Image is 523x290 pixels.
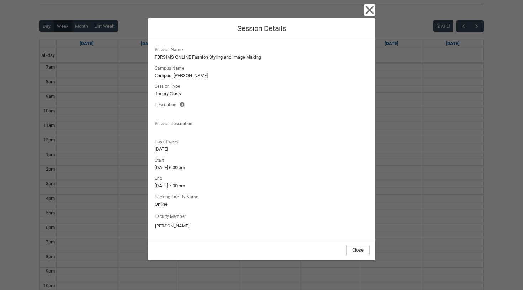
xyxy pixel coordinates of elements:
[155,54,368,61] lightning-formatted-text: FBRSIMS ONLINE Fashion Styling and Image Making
[155,146,368,153] lightning-formatted-text: [DATE]
[155,72,368,79] lightning-formatted-text: Campus: [PERSON_NAME]
[155,64,187,71] span: Campus Name
[364,4,375,16] button: Close
[155,45,185,53] span: Session Name
[155,174,165,182] span: End
[237,24,286,33] span: Session Details
[155,164,368,171] lightning-formatted-text: [DATE] 6:00 pm
[155,182,368,189] lightning-formatted-text: [DATE] 7:00 pm
[155,212,189,220] label: Faculty Member
[155,100,179,108] span: Description
[155,90,368,97] lightning-formatted-text: Theory Class
[155,82,183,90] span: Session Type
[155,192,201,200] span: Booking Facility Name
[155,201,368,208] lightning-formatted-text: Online
[155,137,181,145] span: Day of week
[346,245,370,256] button: Close
[155,156,167,163] span: Start
[155,119,195,127] span: Session Description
